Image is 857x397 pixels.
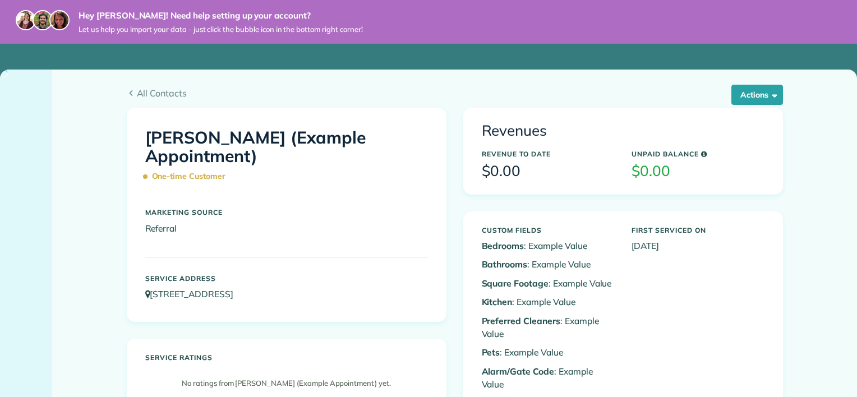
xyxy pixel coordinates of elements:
strong: Hey [PERSON_NAME]! Need help setting up your account? [79,10,363,21]
img: jorge-587dff0eeaa6aab1f244e6dc62b8924c3b6ad411094392a53c71c6c4a576187d.jpg [33,10,53,30]
span: All Contacts [137,86,783,100]
h5: Custom Fields [482,227,615,234]
b: Bathrooms [482,258,528,270]
p: : Example Value [482,258,615,271]
span: One-time Customer [145,167,231,186]
a: All Contacts [127,86,783,100]
p: : Example Value [482,365,615,391]
b: Alarm/Gate Code [482,366,554,377]
h5: First Serviced On [632,227,764,234]
b: Preferred Cleaners [482,315,560,326]
p: : Example Value [482,296,615,308]
h1: [PERSON_NAME] (Example Appointment) [145,128,428,186]
b: Pets [482,347,500,358]
h5: Unpaid Balance [632,150,764,158]
h3: $0.00 [482,163,615,179]
b: Bedrooms [482,240,524,251]
p: [DATE] [632,239,764,252]
h3: Revenues [482,123,764,139]
span: Let us help you import your data - just click the bubble icon in the bottom right corner! [79,25,363,34]
h5: Revenue to Date [482,150,615,158]
h3: $0.00 [632,163,764,179]
p: : Example Value [482,277,615,290]
img: maria-72a9807cf96188c08ef61303f053569d2e2a8a1cde33d635c8a3ac13582a053d.jpg [16,10,36,30]
b: Square Footage [482,278,549,289]
p: Referral [145,222,428,235]
b: Kitchen [482,296,513,307]
h5: Service Address [145,275,428,282]
p: No ratings from [PERSON_NAME] (Example Appointment) yet. [151,378,422,389]
p: : Example Value [482,239,615,252]
img: michelle-19f622bdf1676172e81f8f8fba1fb50e276960ebfe0243fe18214015130c80e4.jpg [49,10,70,30]
h5: Marketing Source [145,209,428,216]
a: [STREET_ADDRESS] [145,288,244,299]
p: : Example Value [482,315,615,341]
button: Actions [731,85,783,105]
p: : Example Value [482,346,615,359]
h5: Service ratings [145,354,428,361]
